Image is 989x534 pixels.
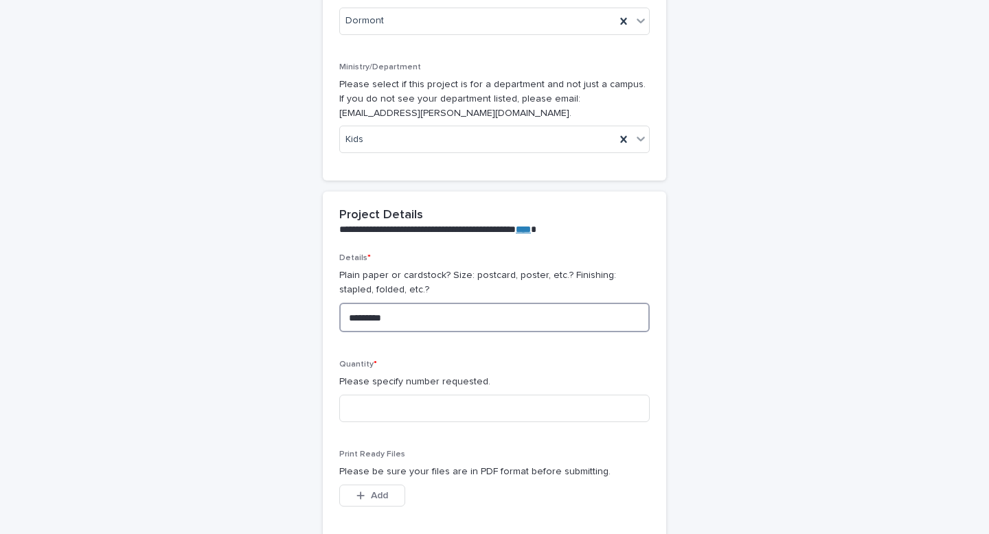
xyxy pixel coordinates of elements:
[345,132,363,147] span: Kids
[339,375,650,389] p: Please specify number requested.
[339,78,650,120] p: Please select if this project is for a department and not just a campus. If you do not see your d...
[371,491,388,500] span: Add
[339,268,650,297] p: Plain paper or cardstock? Size: postcard, poster, etc.? Finishing: stapled, folded, etc.?
[339,208,423,223] h2: Project Details
[339,63,421,71] span: Ministry/Department
[339,254,371,262] span: Details
[345,14,384,28] span: Dormont
[339,450,405,458] span: Print Ready Files
[339,360,377,369] span: Quantity
[339,465,650,479] p: Please be sure your files are in PDF format before submitting.
[339,485,405,507] button: Add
